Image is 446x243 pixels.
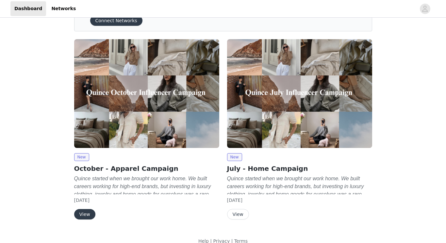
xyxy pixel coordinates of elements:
span: [DATE] [74,198,90,203]
a: View [227,212,249,217]
a: Networks [47,1,80,16]
button: Connect Networks [90,15,142,26]
h2: October - Apparel Campaign [74,164,219,173]
a: Dashboard [10,1,46,16]
span: New [227,153,242,161]
em: Quince started when we brought our work home. We built careers working for high-end brands, but i... [227,176,366,220]
a: View [74,212,95,217]
em: Quince started when we brought our work home. We built careers working for high-end brands, but i... [74,176,213,220]
button: View [74,209,95,219]
img: Quince [74,39,219,148]
div: avatar [422,4,428,14]
img: Quince [227,39,372,148]
button: View [227,209,249,219]
h2: July - Home Campaign [227,164,372,173]
span: [DATE] [227,198,242,203]
span: New [74,153,89,161]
